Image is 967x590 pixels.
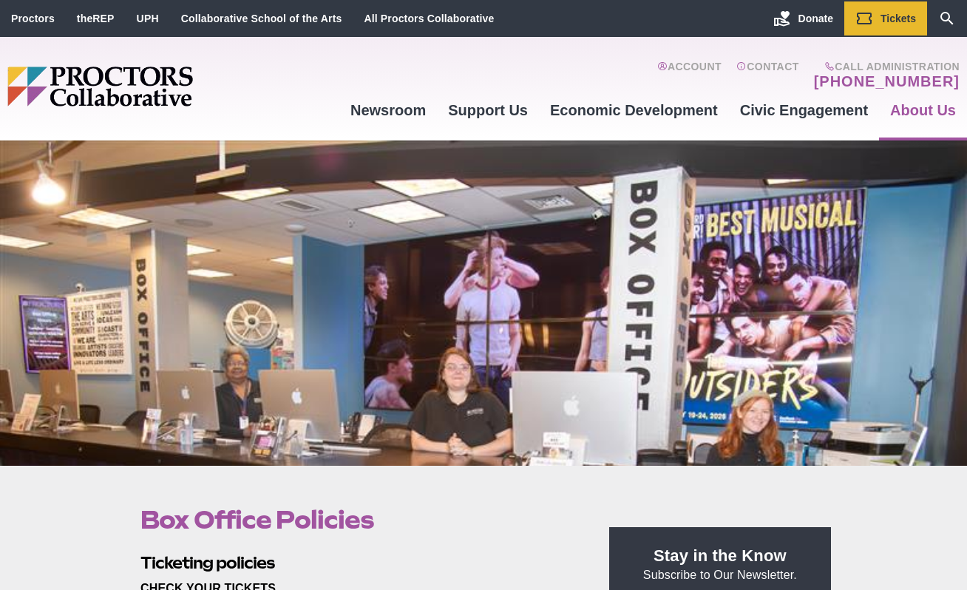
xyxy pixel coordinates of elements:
a: About Us [879,90,967,130]
strong: Stay in the Know [654,546,787,565]
a: Proctors [11,13,55,24]
p: Subscribe to Our Newsletter. [627,545,813,583]
span: Call Administration [810,61,960,72]
a: Account [657,61,722,90]
a: All Proctors Collaborative [364,13,494,24]
a: Tickets [844,1,927,35]
a: Contact [736,61,799,90]
a: [PHONE_NUMBER] [814,72,960,90]
a: UPH [137,13,159,24]
span: Donate [798,13,833,24]
a: Newsroom [339,90,437,130]
span: Tickets [881,13,916,24]
a: Donate [762,1,844,35]
img: Proctors logo [7,67,307,106]
a: Economic Development [539,90,729,130]
a: Search [927,1,967,35]
h2: Ticketing policies [140,552,575,574]
a: theREP [77,13,115,24]
a: Civic Engagement [729,90,879,130]
a: Support Us [437,90,539,130]
a: Collaborative School of the Arts [181,13,342,24]
h1: Box Office Policies [140,506,575,534]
